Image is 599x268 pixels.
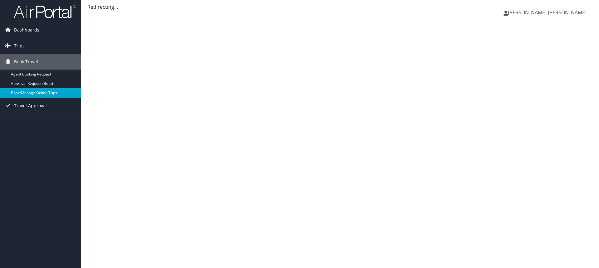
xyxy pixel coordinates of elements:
[14,54,38,70] span: Book Travel
[14,38,25,54] span: Trips
[508,9,587,16] span: [PERSON_NAME] [PERSON_NAME]
[14,22,39,38] span: Dashboards
[14,98,47,114] span: Travel Approval
[87,3,593,11] div: Redirecting...
[504,3,593,22] a: [PERSON_NAME] [PERSON_NAME]
[14,4,76,19] img: airportal-logo.png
